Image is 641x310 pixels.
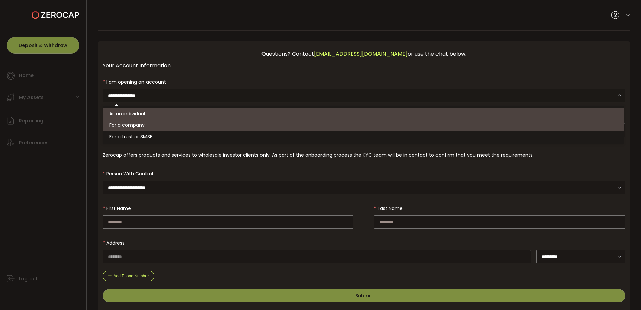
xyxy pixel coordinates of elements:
[19,274,38,284] span: Log out
[103,271,154,281] button: Add Phone Number
[103,289,626,302] button: Submit
[19,93,44,102] span: My Assets
[109,122,145,128] span: For a company
[109,110,145,117] span: As an individual
[109,133,152,140] span: For a trust or SMSF
[103,150,626,160] div: Zerocap offers products and services to wholesale investor clients only. As part of the onboardin...
[103,61,626,70] div: Your Account Information
[314,50,408,58] a: [EMAIL_ADDRESS][DOMAIN_NAME]
[7,37,79,54] button: Deposit & Withdraw
[19,138,49,148] span: Preferences
[114,274,149,278] span: Add Phone Number
[19,43,67,48] span: Deposit & Withdraw
[103,46,626,61] div: Questions? Contact or use the chat below.
[103,240,129,246] label: Address
[19,71,34,81] span: Home
[355,292,372,299] span: Submit
[19,116,43,126] span: Reporting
